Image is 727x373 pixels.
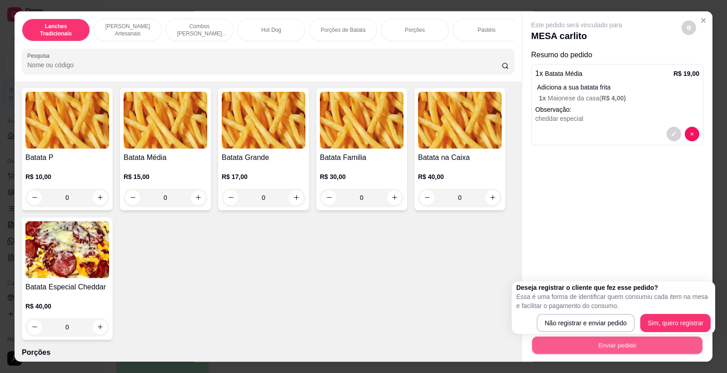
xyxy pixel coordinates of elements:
button: Não registrar e enviar pedido [537,314,635,332]
p: Observação: [535,105,699,114]
button: decrease-product-quantity [667,127,681,141]
p: Maionese da casa ( [539,94,699,103]
p: Lanches Tradicionais [30,23,82,37]
p: Essa é uma forma de identificar quem consumiu cada item na mesa e facilitar o pagamento do consumo. [516,292,711,310]
p: R$ 30,00 [320,172,403,181]
button: decrease-product-quantity [682,20,696,35]
p: 1 x [535,68,583,79]
img: product-image [124,92,207,149]
h4: Batata na Caixa [418,152,502,163]
button: Sim, quero registrar [640,314,711,332]
p: Porções de Batata [321,26,366,34]
p: Hot Dog [261,26,281,34]
p: [PERSON_NAME] Artesanais [101,23,154,37]
p: Resumo do pedido [531,50,703,60]
img: product-image [418,92,502,149]
img: product-image [320,92,403,149]
p: R$ 40,00 [418,172,502,181]
p: R$ 17,00 [222,172,305,181]
h4: Batata Especial Cheddar [25,282,109,293]
p: Porções [22,347,514,358]
h4: Batata P [25,152,109,163]
button: decrease-product-quantity [27,320,42,334]
p: R$ 10,00 [25,172,109,181]
button: Enviar pedido [532,337,702,354]
button: decrease-product-quantity [685,127,699,141]
input: Pesquisa [27,60,502,70]
p: R$ 15,00 [124,172,207,181]
h2: Deseja registrar o cliente que fez esse pedido? [516,283,711,292]
p: Pastéis [478,26,495,34]
img: product-image [25,92,109,149]
p: MESA carlito [531,30,622,42]
p: Porções [405,26,425,34]
h4: Batata Média [124,152,207,163]
button: Close [696,13,711,28]
h4: Batata Familia [320,152,403,163]
span: R$ 4,00 ) [602,94,626,102]
img: product-image [222,92,305,149]
p: R$ 40,00 [25,302,109,311]
p: R$ 19,00 [673,69,699,78]
p: Combos [PERSON_NAME] Artesanais [173,23,226,37]
label: Pesquisa [27,52,53,60]
img: product-image [25,221,109,278]
span: 1 x [539,94,548,102]
p: Adiciona a sua batata frita [537,83,699,92]
h4: Batata Grande [222,152,305,163]
p: Este pedido será vinculado para [531,20,622,30]
span: Batata Média [545,70,583,77]
button: increase-product-quantity [93,320,107,334]
div: cheddar especial [535,114,699,123]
